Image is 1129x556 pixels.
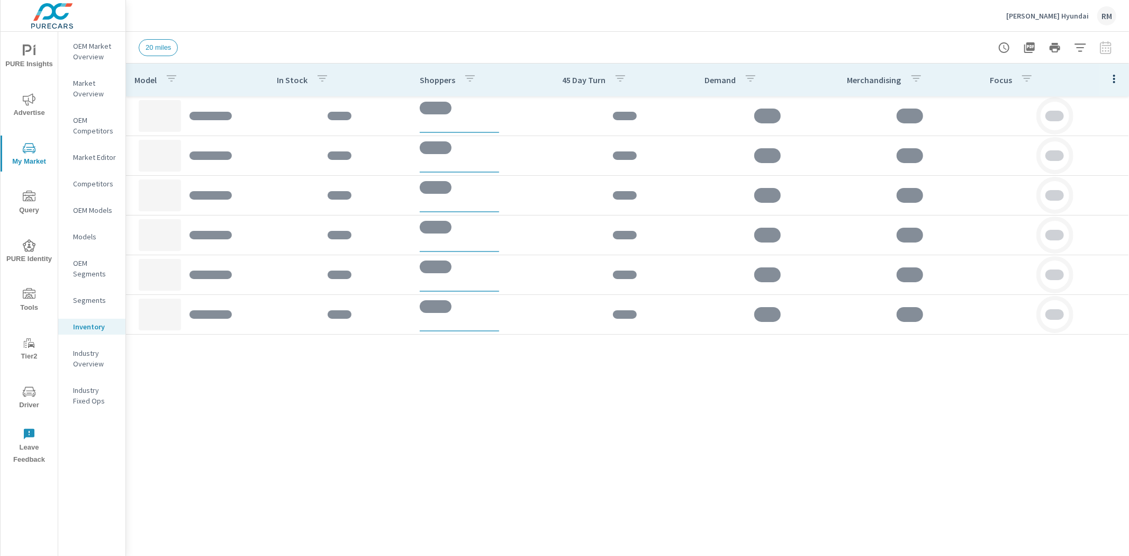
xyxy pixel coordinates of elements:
[1,32,58,470] div: nav menu
[1044,37,1065,58] button: Print Report
[58,149,125,165] div: Market Editor
[73,385,117,406] p: Industry Fixed Ops
[73,231,117,242] p: Models
[58,176,125,192] div: Competitors
[73,78,117,99] p: Market Overview
[58,202,125,218] div: OEM Models
[4,428,55,466] span: Leave Feedback
[73,348,117,369] p: Industry Overview
[58,319,125,335] div: Inventory
[58,292,125,308] div: Segments
[4,44,55,70] span: PURE Insights
[73,41,117,62] p: OEM Market Overview
[58,229,125,245] div: Models
[134,75,157,85] p: Model
[58,38,125,65] div: OEM Market Overview
[4,93,55,119] span: Advertise
[4,191,55,217] span: Query
[73,258,117,279] p: OEM Segments
[1070,37,1091,58] button: Apply Filters
[4,337,55,363] span: Tier2
[847,75,901,85] p: Merchandising
[1006,11,1089,21] p: [PERSON_NAME] Hyundai
[705,75,736,85] p: Demand
[58,75,125,102] div: Market Overview
[73,205,117,216] p: OEM Models
[990,75,1012,85] p: Focus
[4,288,55,314] span: Tools
[58,112,125,139] div: OEM Competitors
[73,178,117,189] p: Competitors
[73,295,117,306] p: Segments
[58,345,125,372] div: Industry Overview
[4,385,55,411] span: Driver
[4,239,55,265] span: PURE Identity
[4,142,55,168] span: My Market
[139,43,177,51] span: 20 miles
[58,382,125,409] div: Industry Fixed Ops
[562,75,606,85] p: 45 Day Turn
[1097,6,1116,25] div: RM
[73,115,117,136] p: OEM Competitors
[73,321,117,332] p: Inventory
[420,75,455,85] p: Shoppers
[73,152,117,163] p: Market Editor
[277,75,308,85] p: In Stock
[58,255,125,282] div: OEM Segments
[1019,37,1040,58] button: "Export Report to PDF"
